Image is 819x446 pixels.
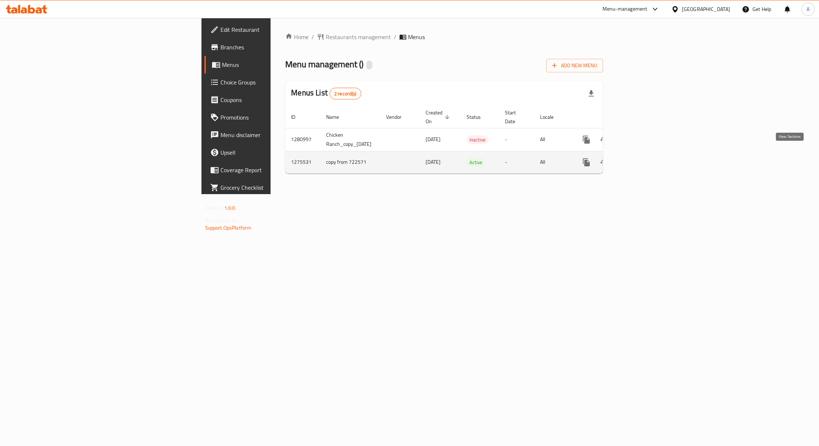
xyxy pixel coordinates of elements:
[204,161,338,179] a: Coverage Report
[534,128,572,151] td: All
[408,33,425,41] span: Menus
[499,128,534,151] td: -
[540,113,563,121] span: Locale
[317,33,391,41] a: Restaurants management
[578,154,595,171] button: more
[505,108,525,126] span: Start Date
[426,135,441,144] span: [DATE]
[386,113,411,121] span: Vendor
[204,91,338,109] a: Coupons
[220,78,332,87] span: Choice Groups
[285,106,654,174] table: enhanced table
[329,88,361,99] div: Total records count
[682,5,730,13] div: [GEOGRAPHIC_DATA]
[205,223,252,233] a: Support.OpsPlatform
[394,33,396,41] li: /
[220,43,332,52] span: Branches
[220,183,332,192] span: Grocery Checklist
[426,157,441,167] span: [DATE]
[204,21,338,38] a: Edit Restaurant
[205,216,239,225] span: Get support on:
[320,151,380,173] td: copy from 722571
[204,179,338,196] a: Grocery Checklist
[220,131,332,139] span: Menu disclaimer
[467,136,488,144] span: Inactive
[578,131,595,148] button: more
[326,33,391,41] span: Restaurants management
[320,128,380,151] td: Chicken Ranch_copy_[DATE]
[467,113,490,121] span: Status
[220,95,332,104] span: Coupons
[224,203,235,213] span: 1.0.0
[205,203,223,213] span: Version:
[426,108,452,126] span: Created On
[603,5,648,14] div: Menu-management
[291,113,305,121] span: ID
[220,166,332,174] span: Coverage Report
[220,113,332,122] span: Promotions
[220,25,332,34] span: Edit Restaurant
[291,87,361,99] h2: Menus List
[204,73,338,91] a: Choice Groups
[204,126,338,144] a: Menu disclaimer
[326,113,348,121] span: Name
[595,154,613,171] button: Change Status
[204,56,338,73] a: Menus
[595,131,613,148] button: Change Status
[582,85,600,102] div: Export file
[204,38,338,56] a: Branches
[467,135,488,144] div: Inactive
[572,106,654,128] th: Actions
[285,33,603,41] nav: breadcrumb
[807,5,809,13] span: A
[204,109,338,126] a: Promotions
[204,144,338,161] a: Upsell
[552,61,597,70] span: Add New Menu
[534,151,572,173] td: All
[220,148,332,157] span: Upsell
[222,60,332,69] span: Menus
[546,59,603,72] button: Add New Menu
[467,158,485,167] span: Active
[330,90,361,97] span: 2 record(s)
[499,151,534,173] td: -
